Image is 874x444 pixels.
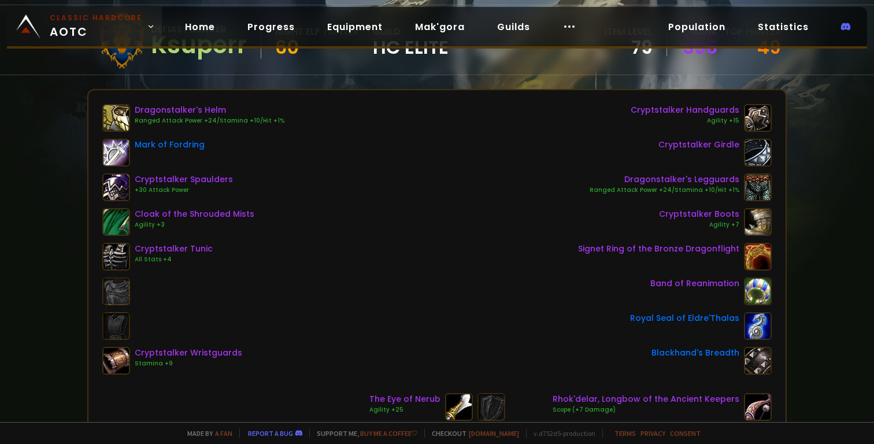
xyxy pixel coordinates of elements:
a: Population [659,15,735,39]
div: guild [373,24,449,56]
a: Privacy [640,429,665,438]
div: Scope (+7 Damage) [553,405,739,415]
a: Terms [614,429,636,438]
div: Cryptstalker Tunic [135,243,213,255]
div: Dragonstalker's Legguards [590,173,739,186]
div: Agility +3 [135,220,254,230]
img: item-18473 [744,312,772,340]
a: Guilds [488,15,539,39]
img: item-23039 [445,393,473,421]
div: Agility +15 [631,116,739,125]
a: Progress [238,15,304,39]
span: AOTC [50,13,142,40]
div: Mark of Fordring [135,139,205,151]
small: Classic Hardcore [50,13,142,23]
div: Royal Seal of Eldre'Thalas [630,312,739,324]
span: Checkout [424,429,519,438]
a: Statistics [749,15,818,39]
span: HC Elite [373,39,449,56]
a: [DOMAIN_NAME] [469,429,519,438]
img: item-15411 [102,139,130,166]
div: Cryptstalker Handguards [631,104,739,116]
div: Cryptstalker Wristguards [135,347,242,359]
img: item-22439 [102,173,130,201]
img: item-22443 [102,347,130,375]
img: item-16939 [102,104,130,132]
img: item-17102 [102,208,130,236]
img: item-16938 [744,173,772,201]
div: Dragonstalker's Helm [135,104,284,116]
img: item-22961 [744,277,772,305]
div: Cryptstalker Girdle [658,139,739,151]
span: Made by [180,429,232,438]
span: Support me, [309,429,417,438]
div: Agility +7 [659,220,739,230]
img: item-21205 [744,243,772,271]
div: Band of Reanimation [650,277,739,290]
div: All Stats +4 [135,255,213,264]
img: item-22442 [744,139,772,166]
div: Blackhand's Breadth [651,347,739,359]
span: v. d752d5 - production [526,429,595,438]
div: +30 Attack Power [135,186,233,195]
div: Ranged Attack Power +24/Stamina +10/Hit +1% [590,186,739,195]
a: Buy me a coffee [360,429,417,438]
a: Home [176,15,224,39]
img: item-13965 [744,347,772,375]
img: item-22441 [744,104,772,132]
a: Equipment [318,15,392,39]
a: Mak'gora [406,15,474,39]
img: item-22440 [744,208,772,236]
div: Stamina +9 [135,359,242,368]
a: a fan [215,429,232,438]
a: Consent [670,429,701,438]
img: item-22436 [102,243,130,271]
div: Rhok'delar, Longbow of the Ancient Keepers [553,393,739,405]
div: Agility +25 [369,405,440,415]
div: Signet Ring of the Bronze Dragonflight [578,243,739,255]
div: Cryptstalker Spaulders [135,173,233,186]
div: Cloak of the Shrouded Mists [135,208,254,220]
a: Report a bug [248,429,293,438]
div: The Eye of Nerub [369,393,440,405]
div: Ranged Attack Power +24/Stamina +10/Hit +1% [135,116,284,125]
img: item-18713 [744,393,772,421]
div: Ksuperr [151,36,247,54]
a: 396 [681,39,717,56]
div: Cryptstalker Boots [659,208,739,220]
a: Classic HardcoreAOTC [7,7,162,46]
